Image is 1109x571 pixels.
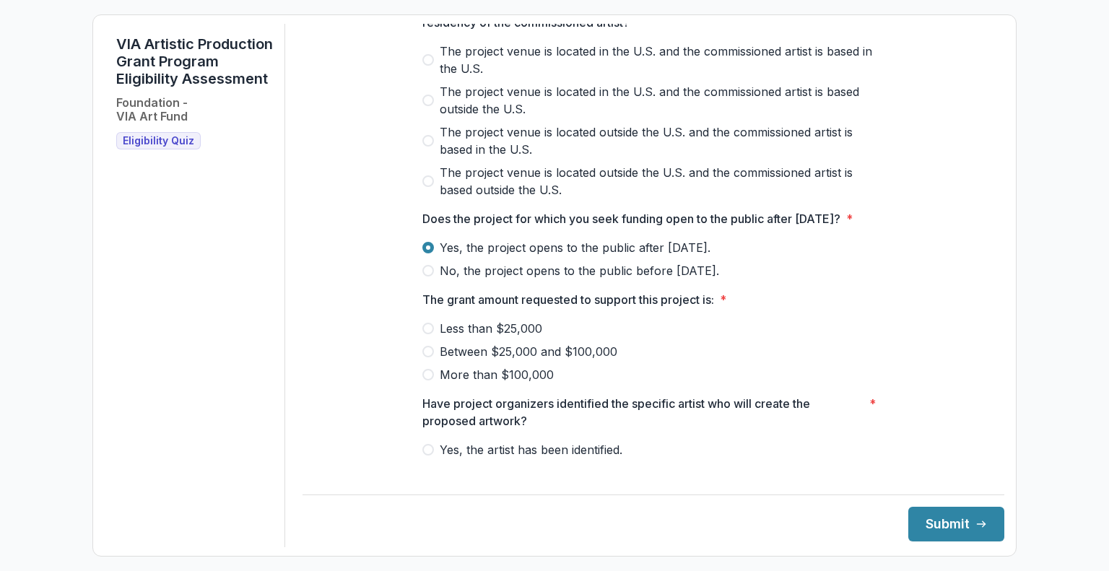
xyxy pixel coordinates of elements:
button: Submit [908,507,1004,541]
p: Have project organizers identified the specific artist who will create the proposed artwork? [422,395,864,430]
span: No, the project opens to the public before [DATE]. [440,262,719,279]
span: Between $25,000 and $100,000 [440,343,617,360]
span: More than $100,000 [440,366,554,383]
p: Does the project for which you seek funding open to the public after [DATE]? [422,210,840,227]
p: The grant amount requested to support this project is: [422,291,714,308]
h2: Foundation - VIA Art Fund [116,96,188,123]
span: The project venue is located outside the U.S. and the commissioned artist is based outside the U.S. [440,164,884,199]
span: Yes, the artist has been identified. [440,441,622,458]
span: No, the artist has not yet been identified. [440,464,661,481]
span: Eligibility Quiz [123,135,194,147]
span: Yes, the project opens to the public after [DATE]. [440,239,710,256]
span: Less than $25,000 [440,320,542,337]
h1: VIA Artistic Production Grant Program Eligibility Assessment [116,35,273,87]
span: The project venue is located outside the U.S. and the commissioned artist is based in the U.S. [440,123,884,158]
span: The project venue is located in the U.S. and the commissioned artist is based outside the U.S. [440,83,884,118]
span: The project venue is located in the U.S. and the commissioned artist is based in the U.S. [440,43,884,77]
